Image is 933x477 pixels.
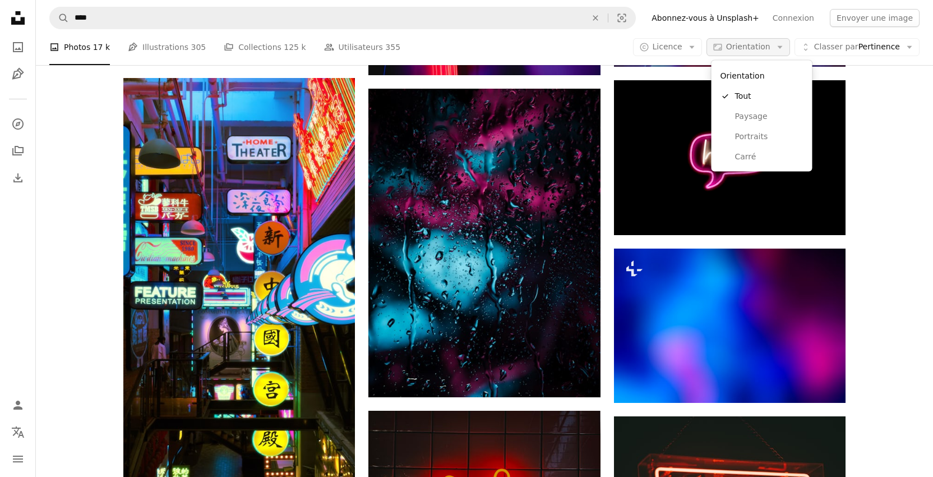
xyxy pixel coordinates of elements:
span: Tout [735,91,803,102]
span: Carré [735,151,803,162]
button: Orientation [706,38,790,56]
div: Orientation [712,61,812,172]
span: Paysage [735,111,803,122]
span: Portraits [735,131,803,142]
span: Orientation [726,42,770,51]
div: Orientation [716,65,808,86]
